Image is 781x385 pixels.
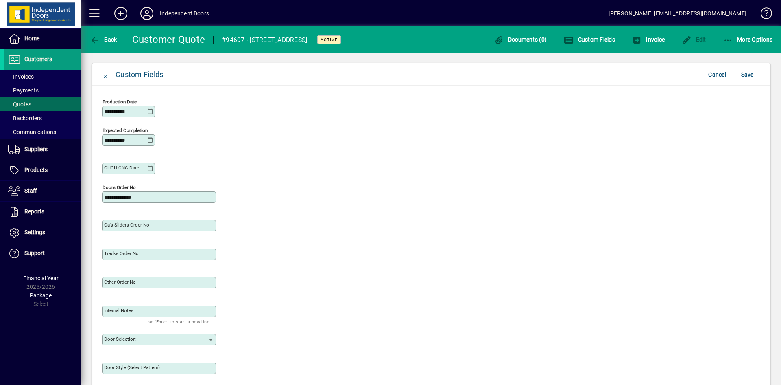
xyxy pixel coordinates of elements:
[103,185,136,190] mat-label: Doors Order No
[741,71,744,78] span: S
[104,308,133,313] mat-label: Internal Notes
[723,36,773,43] span: More Options
[562,32,617,47] button: Custom Fields
[564,36,615,43] span: Custom Fields
[23,275,59,282] span: Financial Year
[96,65,116,84] button: Close
[132,33,205,46] div: Customer Quote
[704,67,730,82] button: Cancel
[4,243,81,264] a: Support
[88,32,119,47] button: Back
[8,129,56,135] span: Communications
[8,73,34,80] span: Invoices
[4,139,81,160] a: Suppliers
[146,317,209,326] mat-hint: Use 'Enter' to start a new line
[741,68,754,81] span: ave
[4,160,81,180] a: Products
[632,36,665,43] span: Invoice
[4,111,81,125] a: Backorders
[4,202,81,222] a: Reports
[103,128,148,133] mat-label: Expected Completion
[755,2,771,28] a: Knowledge Base
[108,6,134,21] button: Add
[4,222,81,243] a: Settings
[24,229,45,235] span: Settings
[734,67,760,82] button: Save
[104,336,137,342] mat-label: Door Selection:
[81,32,126,47] app-page-header-button: Back
[682,36,706,43] span: Edit
[116,68,163,81] div: Custom Fields
[222,33,307,46] div: #94697 - [STREET_ADDRESS]
[104,279,136,285] mat-label: Other Order No
[24,35,39,42] span: Home
[134,6,160,21] button: Profile
[4,84,81,97] a: Payments
[24,167,48,173] span: Products
[103,99,137,105] mat-label: Production Date
[4,181,81,201] a: Staff
[30,292,52,299] span: Package
[321,37,338,42] span: Active
[680,32,708,47] button: Edit
[104,365,160,370] mat-label: Door Style (Select Pattern)
[721,32,775,47] button: More Options
[4,125,81,139] a: Communications
[24,250,45,256] span: Support
[609,7,746,20] div: [PERSON_NAME] [EMAIL_ADDRESS][DOMAIN_NAME]
[90,36,117,43] span: Back
[4,97,81,111] a: Quotes
[24,146,48,152] span: Suppliers
[708,68,726,81] span: Cancel
[8,101,31,108] span: Quotes
[8,115,42,121] span: Backorders
[24,187,37,194] span: Staff
[4,70,81,84] a: Invoices
[630,32,667,47] button: Invoice
[104,222,149,228] mat-label: Ca's Sliders Order No
[24,56,52,62] span: Customers
[104,165,139,171] mat-label: CHCH CNC Date
[104,251,139,256] mat-label: Tracks Order No
[8,87,39,94] span: Payments
[4,29,81,49] a: Home
[160,7,209,20] div: Independent Doors
[24,208,44,215] span: Reports
[494,36,547,43] span: Documents (0)
[492,32,549,47] button: Documents (0)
